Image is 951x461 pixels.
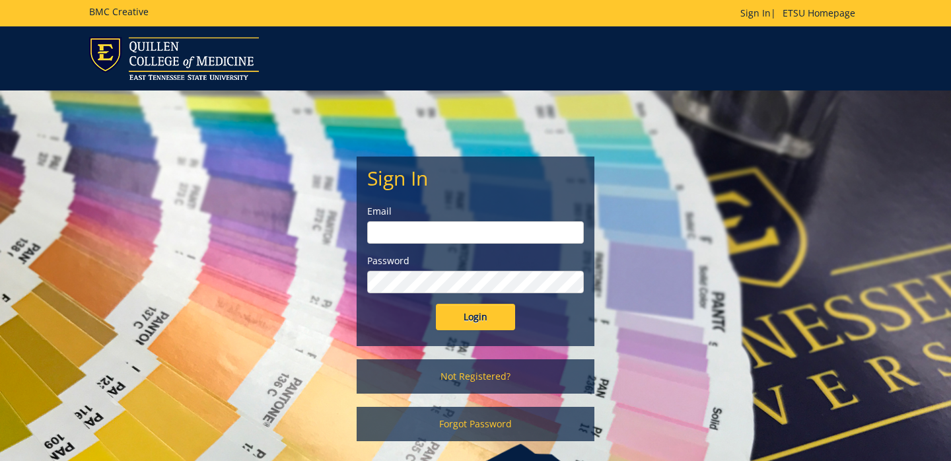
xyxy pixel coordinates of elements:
a: Not Registered? [357,359,594,394]
a: Sign In [740,7,771,19]
img: ETSU logo [89,37,259,80]
h2: Sign In [367,167,584,189]
label: Email [367,205,584,218]
h5: BMC Creative [89,7,149,17]
input: Login [436,304,515,330]
a: ETSU Homepage [776,7,862,19]
a: Forgot Password [357,407,594,441]
label: Password [367,254,584,267]
p: | [740,7,862,20]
